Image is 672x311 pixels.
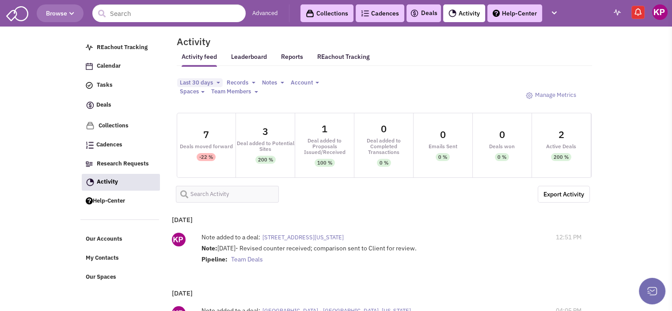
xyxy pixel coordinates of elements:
[224,78,258,88] button: Records
[81,193,159,210] a: Help-Center
[46,9,74,17] span: Browse
[497,153,506,161] div: 0 %
[288,78,322,88] button: Account
[558,130,564,139] div: 2
[86,197,93,204] img: help.png
[448,9,456,17] img: Activity.png
[499,130,505,139] div: 0
[96,141,122,149] span: Cadences
[211,88,251,95] span: Team Members
[262,234,344,241] span: [STREET_ADDRESS][US_STATE]
[291,79,313,86] span: Account
[203,130,209,139] div: 7
[81,39,159,56] a: REachout Tracking
[317,47,370,66] a: REachout Tracking
[177,87,207,96] button: Spaces
[86,178,94,186] img: Activity.png
[86,273,116,280] span: Our Spaces
[556,233,581,242] span: 12:51 PM
[177,78,223,88] button: Last 30 days
[231,53,267,67] a: Leaderboard
[81,231,159,248] a: Our Accounts
[81,117,159,134] a: Collections
[81,269,159,286] a: Our Spaces
[201,244,217,252] strong: Note:
[92,4,246,22] input: Search
[381,124,387,134] div: 0
[86,235,122,243] span: Our Accounts
[410,8,437,19] a: Deals
[306,9,314,18] img: icon-collection-lavender-black.svg
[199,153,213,161] div: -22 %
[538,186,590,203] a: Export the below as a .XLSX spreadsheet
[172,215,193,224] b: [DATE]
[521,87,581,104] a: Manage Metrics
[81,77,159,94] a: Tasks
[180,88,199,95] span: Spaces
[86,161,93,167] img: Research.png
[380,159,388,167] div: 0 %
[281,53,303,66] a: Reports
[81,96,159,115] a: Deals
[493,10,500,17] img: help.png
[262,79,277,86] span: Notes
[438,153,447,161] div: 0 %
[258,156,273,164] div: 200 %
[180,79,213,86] span: Last 30 days
[322,124,327,134] div: 1
[410,8,419,19] img: icon-deals.svg
[554,153,569,161] div: 200 %
[652,4,668,20] img: Keypoint Partners
[177,143,236,149] div: Deals moved forward
[317,159,332,167] div: 100 %
[97,43,148,51] span: REachout Tracking
[81,137,159,154] a: Cadences
[86,121,95,130] img: icon-collection-lavender.png
[97,160,149,167] span: Research Requests
[201,233,260,242] label: Note added to a deal:
[172,233,186,246] img: ny_GipEnDU-kinWYCc5EwQ.png
[86,254,119,262] span: My Contacts
[81,250,159,267] a: My Contacts
[361,10,369,16] img: Cadences_logo.png
[97,81,113,89] span: Tasks
[295,138,354,155] div: Deal added to Proposals Issued/Received
[356,4,404,22] a: Cadences
[487,4,542,22] a: Help-Center
[182,53,217,67] a: Activity feed
[201,244,515,266] div: [DATE]- Revised counter received; comparison sent to Client for review.
[81,156,159,173] a: Research Requests
[81,58,159,75] a: Calendar
[440,130,446,139] div: 0
[97,178,118,185] span: Activity
[236,140,295,152] div: Deal added to Potential Sites
[473,143,532,149] div: Deals won
[443,4,485,22] a: Activity
[252,9,278,18] a: Advanced
[300,4,353,22] a: Collections
[526,92,533,99] img: octicon_gear-24.png
[201,255,228,263] strong: Pipeline:
[86,142,94,149] img: Cadences_logo.png
[99,122,129,129] span: Collections
[532,143,591,149] div: Active Deals
[86,82,93,89] img: icon-tasks.png
[414,143,472,149] div: Emails Sent
[86,63,93,70] img: Calendar.png
[231,255,263,263] span: Team Deals
[176,186,279,203] input: Search Activity
[227,79,248,86] span: Records
[82,174,160,191] a: Activity
[259,78,287,88] button: Notes
[166,38,210,46] h2: Activity
[262,127,268,136] div: 3
[354,138,413,155] div: Deal added to Completed Transactions
[172,289,193,297] b: [DATE]
[37,4,84,22] button: Browse
[209,87,261,96] button: Team Members
[86,100,95,111] img: icon-deals.svg
[6,4,28,21] img: SmartAdmin
[97,62,121,70] span: Calendar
